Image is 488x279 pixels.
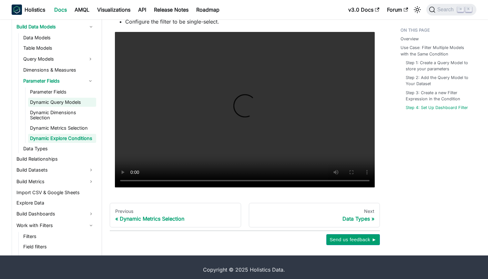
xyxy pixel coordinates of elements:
a: Build Metrics [15,176,96,187]
video: Your browser does not support embedding video, but you can . [115,32,375,188]
a: Step 3: Create a new Filter Expression in the Condition [406,90,470,102]
span: Search [435,7,458,13]
a: Build Datasets [15,165,96,175]
button: Collapse sidebar category 'Parameter Fields' [85,76,96,86]
button: Search (Command+K) [426,4,476,15]
button: Send us feedback ► [326,234,380,245]
b: Holistics [25,6,45,14]
a: Dynamic Explore Conditions [28,134,96,143]
kbd: K [465,6,472,12]
a: Parameter Fields [28,87,96,96]
a: Dynamic Dimensions Selection [28,108,96,122]
a: Filters [21,232,96,241]
div: Data Types [254,215,375,222]
div: Dynamic Metrics Selection [115,215,236,222]
a: Query Models [21,54,85,64]
a: NextData Types [249,203,380,227]
a: Release Notes [150,5,192,15]
a: Step 2: Add the Query Model to Your Dataset [406,75,470,87]
div: Previous [115,208,236,214]
a: AMQL [71,5,93,15]
a: Step 4: Set Up Dashboard Filter [406,105,468,111]
button: Expand sidebar category 'Query Models' [85,54,96,64]
nav: Docs pages [110,203,380,227]
a: Roadmap [192,5,223,15]
a: Dynamic Metrics Selection [28,124,96,133]
a: Build Data Models [15,22,96,32]
a: Parameter Fields [21,76,85,86]
kbd: ⌘ [457,6,464,12]
a: Data Types [21,144,96,153]
a: v3.0 Docs [344,5,383,15]
a: Table Models [21,44,96,53]
a: Field filters [21,242,96,251]
a: Import CSV & Google Sheets [15,188,96,197]
a: Dynamic Query Models [28,98,96,107]
a: Visualizations [93,5,134,15]
button: Switch between dark and light mode (currently light mode) [412,5,422,15]
a: API [134,5,150,15]
div: Next [254,208,375,214]
a: Explore Data [15,198,96,207]
div: Copyright © 2025 Holistics Data. [39,266,449,274]
a: Build Relationships [15,154,96,164]
span: Send us feedback ► [330,235,377,244]
a: Use Case: Filter Multiple Models with the Same Condition [401,45,473,57]
a: Work with Filters [15,220,96,231]
a: Data Models [21,33,96,42]
a: Build Dashboards [15,209,96,219]
a: Forum [383,5,412,15]
a: HolisticsHolistics [12,5,45,15]
a: Manual Filters [21,253,96,263]
a: PreviousDynamic Metrics Selection [110,203,241,227]
a: Overview [401,36,419,42]
a: Step 1: Create a Query Model to store your parameters [406,60,470,72]
img: Holistics [12,5,22,15]
a: Dimensions & Measures [21,65,96,75]
li: Configure the filter to be single-select. [125,18,375,25]
a: Docs [50,5,71,15]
